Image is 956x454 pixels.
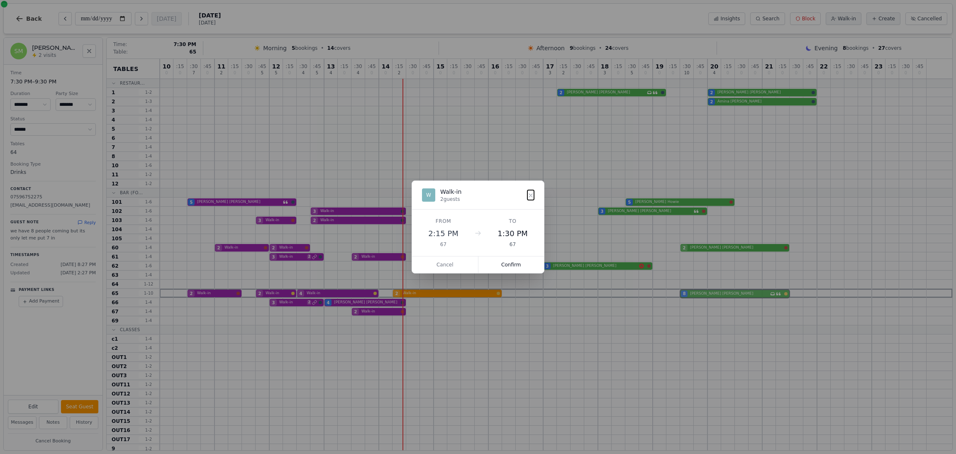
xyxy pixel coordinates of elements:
[491,228,534,239] div: 1:30 PM
[491,241,534,248] div: 67
[491,218,534,225] div: To
[422,228,465,239] div: 2:15 PM
[422,241,465,248] div: 67
[422,188,435,202] div: W
[440,196,461,203] div: 2 guests
[412,256,478,273] button: Cancel
[440,188,461,196] div: Walk-in
[478,256,544,273] button: Confirm
[422,218,465,225] div: From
